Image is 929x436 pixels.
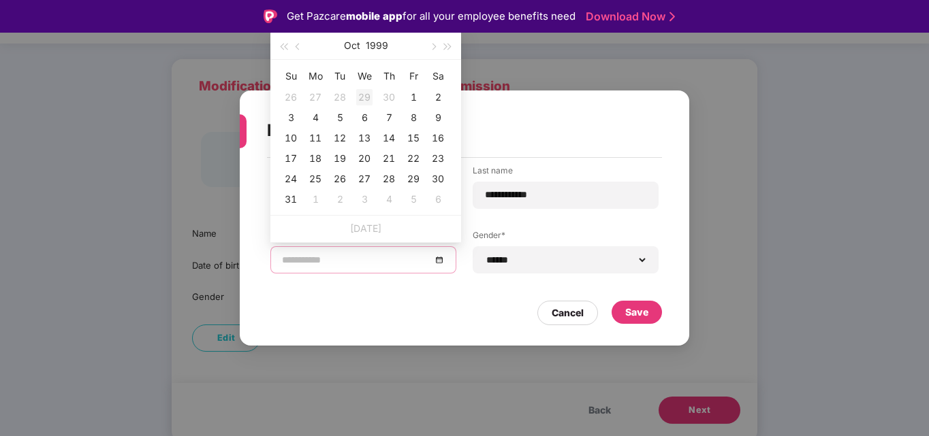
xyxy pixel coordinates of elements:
div: 2 [430,89,446,105]
td: 1999-10-09 [426,107,450,128]
td: 1999-10-01 [401,87,426,107]
td: 1999-10-22 [401,148,426,169]
div: Save [625,305,648,320]
div: Get Pazcare for all your employee benefits need [287,8,576,24]
div: 30 [430,171,446,187]
a: [DATE] [350,222,381,234]
div: 9 [430,110,446,126]
td: 1999-09-29 [352,87,377,107]
label: Last name [473,165,659,182]
div: 12 [332,130,348,146]
div: 27 [307,89,324,105]
div: 22 [405,150,422,167]
td: 1999-10-02 [426,87,450,107]
div: 17 [283,150,299,167]
th: Su [279,65,303,87]
div: 28 [332,89,348,105]
div: 3 [283,110,299,126]
td: 1999-10-18 [303,148,328,169]
div: 4 [307,110,324,126]
div: 25 [307,171,324,187]
strong: mobile app [346,10,403,22]
td: 1999-10-16 [426,128,450,148]
img: Logo [264,10,277,23]
div: 4 [381,191,397,207]
td: 1999-11-05 [401,189,426,209]
td: 1999-10-23 [426,148,450,169]
div: 6 [356,110,373,126]
td: 1999-10-27 [352,169,377,189]
button: 1999 [366,32,388,59]
td: 1999-10-17 [279,148,303,169]
div: 10 [283,130,299,146]
th: Sa [426,65,450,87]
td: 1999-10-26 [328,169,352,189]
a: Download Now [586,10,671,24]
th: We [352,65,377,87]
td: 1999-09-30 [377,87,401,107]
td: 1999-10-24 [279,169,303,189]
div: 29 [405,171,422,187]
td: 1999-10-13 [352,128,377,148]
td: 1999-10-28 [377,169,401,189]
td: 1999-10-08 [401,107,426,128]
img: Stroke [670,10,675,24]
div: 5 [332,110,348,126]
div: 31 [283,191,299,207]
td: 1999-11-01 [303,189,328,209]
td: 1999-10-21 [377,148,401,169]
td: 1999-10-20 [352,148,377,169]
div: 19 [332,150,348,167]
th: Tu [328,65,352,87]
td: 1999-10-03 [279,107,303,128]
div: 24 [283,171,299,187]
div: 5 [405,191,422,207]
div: 16 [430,130,446,146]
div: 6 [430,191,446,207]
div: 8 [405,110,422,126]
td: 1999-10-19 [328,148,352,169]
td: 1999-10-11 [303,128,328,148]
div: 13 [356,130,373,146]
td: 1999-10-25 [303,169,328,189]
div: 30 [381,89,397,105]
div: 20 [356,150,373,167]
td: 1999-09-26 [279,87,303,107]
div: 15 [405,130,422,146]
td: 1999-10-12 [328,128,352,148]
div: 18 [307,150,324,167]
td: 1999-10-05 [328,107,352,128]
div: 7 [381,110,397,126]
td: 1999-11-02 [328,189,352,209]
th: Fr [401,65,426,87]
td: 1999-11-06 [426,189,450,209]
td: 1999-10-14 [377,128,401,148]
td: 1999-10-30 [426,169,450,189]
td: 1999-10-31 [279,189,303,209]
div: 26 [332,171,348,187]
td: 1999-11-03 [352,189,377,209]
td: 1999-10-04 [303,107,328,128]
td: 1999-10-07 [377,107,401,128]
div: 26 [283,89,299,105]
div: Edit Spouse [267,104,629,157]
td: 1999-10-06 [352,107,377,128]
td: 1999-11-04 [377,189,401,209]
div: 3 [356,191,373,207]
div: 1 [307,191,324,207]
button: Oct [344,32,360,59]
td: 1999-09-28 [328,87,352,107]
label: Gender* [473,229,659,246]
div: 11 [307,130,324,146]
div: 21 [381,150,397,167]
div: Cancel [552,305,584,320]
td: 1999-10-29 [401,169,426,189]
div: 1 [405,89,422,105]
div: 27 [356,171,373,187]
div: 29 [356,89,373,105]
td: 1999-09-27 [303,87,328,107]
div: 28 [381,171,397,187]
div: 23 [430,150,446,167]
th: Th [377,65,401,87]
div: 14 [381,130,397,146]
